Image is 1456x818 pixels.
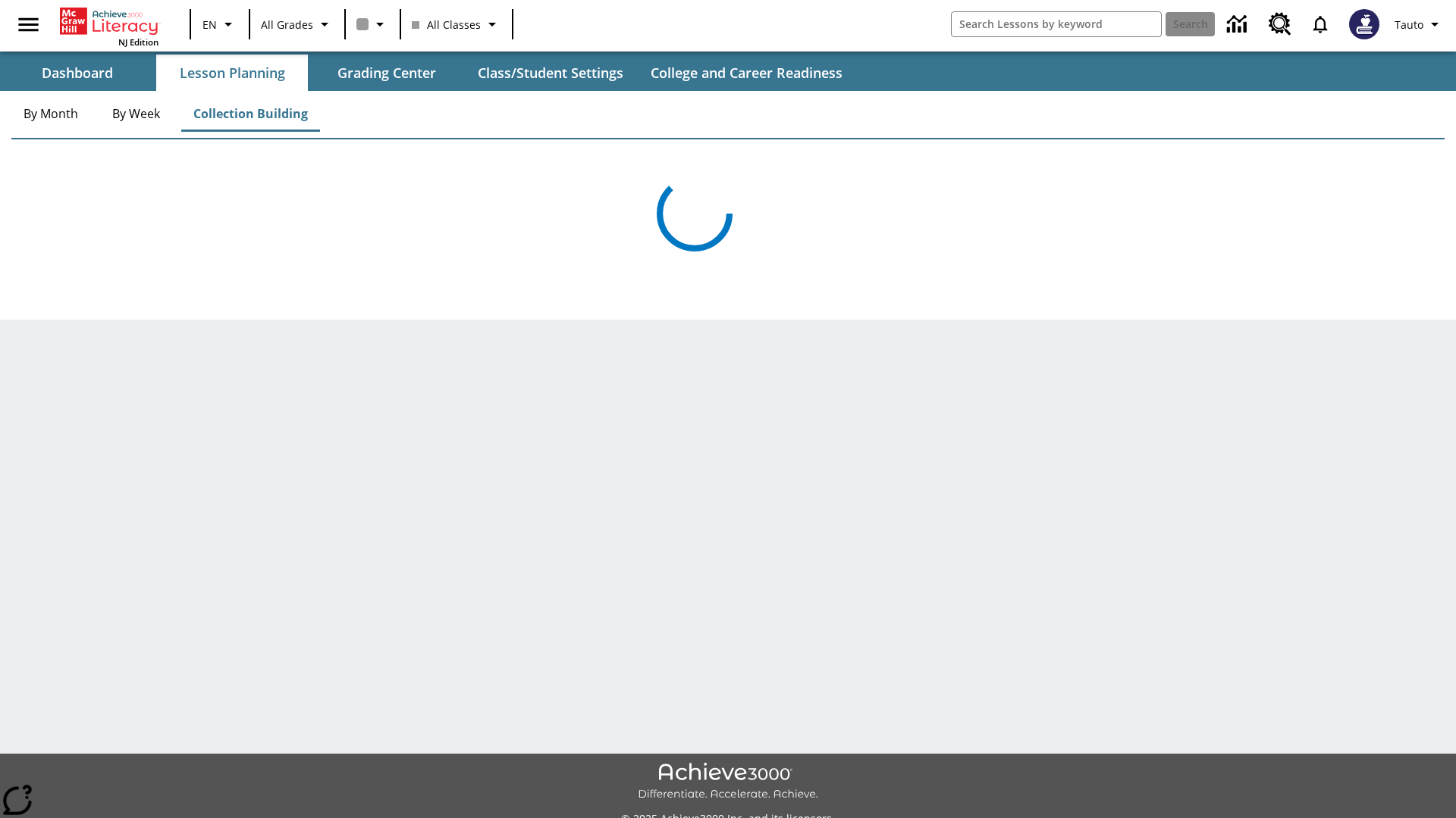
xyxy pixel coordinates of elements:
[1349,9,1379,39] img: Avatar
[406,11,507,38] button: Class: All Classes, Select your class
[639,55,855,91] button: College and Career Readiness
[412,17,481,33] span: All Classes
[60,6,158,36] a: Home
[638,763,818,801] img: Achieve3000 Differentiate Accelerate Achieve
[6,2,51,47] button: Open side menu
[261,17,313,33] span: All Grades
[1395,17,1423,33] span: Tauto
[311,55,463,91] button: Grading Center
[1301,5,1340,44] a: Notifications
[118,36,158,48] span: NJ Edition
[255,11,340,38] button: Grade: All Grades, Select a grade
[952,12,1161,36] input: search field
[98,95,174,132] button: By Week
[1218,4,1260,45] a: Data Center
[181,95,320,132] button: Collection Building
[1260,4,1301,45] a: Resource Center, Will open in new tab
[196,11,244,38] button: Language: EN, Select a language
[466,55,635,91] button: Class/Student Settings
[2,55,153,91] button: Dashboard
[1389,11,1450,38] button: Profile/Settings
[1340,5,1389,44] button: Select a new avatar
[156,55,308,91] button: Lesson Planning
[11,95,90,132] button: By Month
[202,17,217,33] span: EN
[60,5,158,48] div: Home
